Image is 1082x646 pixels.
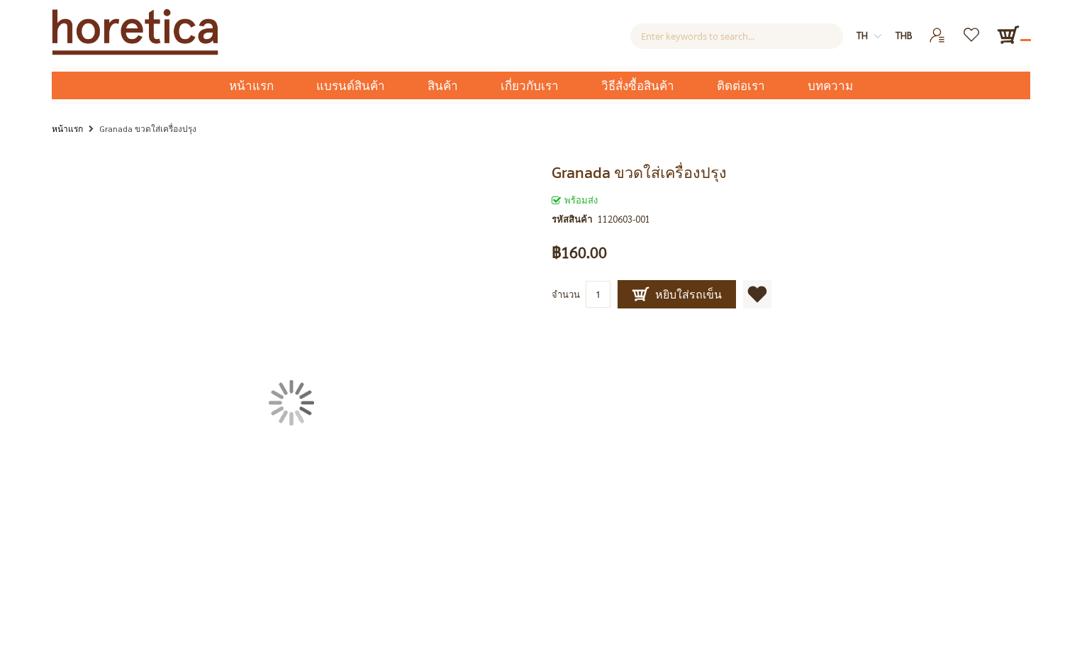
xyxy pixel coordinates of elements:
span: Granada ขวดใส่เครื่องปรุง [552,161,727,184]
li: Granada ขวดใส่เครื่องปรุง [85,121,196,138]
strong: รหัสสินค้า [552,211,598,227]
a: ติดต่อเรา [696,72,786,99]
a: แบรนด์สินค้า [295,72,406,99]
span: จำนวน [552,288,580,300]
span: สินค้า [428,72,458,101]
span: ติดต่อเรา [717,72,765,101]
button: หยิบใส่รถเข็น [618,280,736,308]
a: เกี่ยวกับเรา [479,72,580,99]
a: สินค้า [406,72,479,99]
span: บทความ [808,72,853,101]
img: Horetica.com [52,9,218,55]
div: 1120603-001 [598,211,650,227]
a: รายการโปรด [955,23,990,35]
span: พร้อมส่ง [552,194,598,206]
a: บทความ [786,72,874,99]
span: วิธีสั่งซื้อสินค้า [601,72,674,101]
span: หน้าแรก [229,77,274,95]
span: แบรนด์สินค้า [316,72,385,101]
span: ฿160.00 [552,245,607,260]
a: วิธีสั่งซื้อสินค้า [580,72,696,99]
img: dropdown-icon.svg [874,33,881,40]
span: หยิบใส่รถเข็น [632,286,722,303]
span: THB [896,29,913,41]
a: เพิ่มไปยังรายการโปรด [743,280,771,308]
img: กำลังโหลด... [269,380,314,425]
a: หน้าแรก [52,121,83,136]
a: หน้าแรก [208,72,295,99]
div: สถานะของสินค้า [552,192,1030,208]
a: เข้าสู่ระบบ [920,23,955,35]
span: th [857,29,868,41]
span: เกี่ยวกับเรา [501,72,559,101]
